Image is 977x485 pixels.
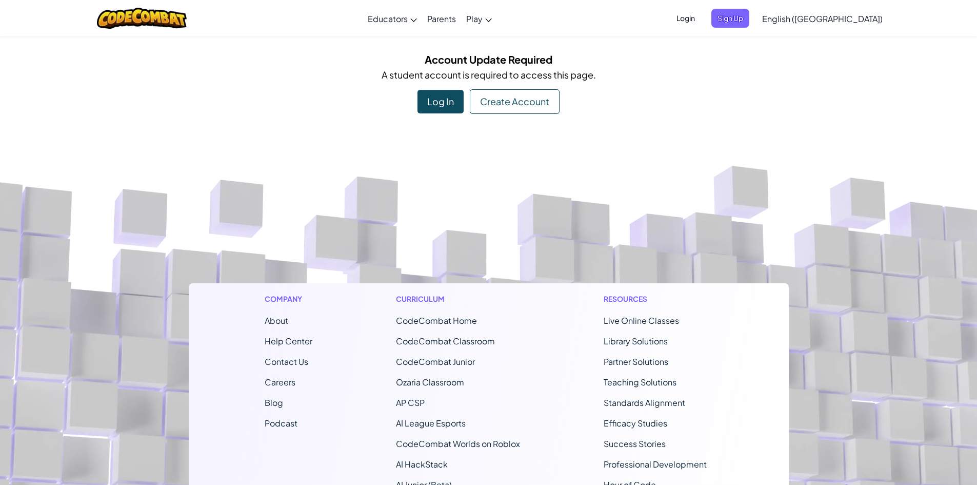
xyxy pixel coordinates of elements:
[604,418,667,429] a: Efficacy Studies
[604,356,668,367] a: Partner Solutions
[466,13,483,24] span: Play
[461,5,497,32] a: Play
[265,315,288,326] a: About
[604,294,713,304] h1: Resources
[604,459,707,470] a: Professional Development
[670,9,701,28] button: Login
[396,356,475,367] a: CodeCombat Junior
[604,377,676,387] a: Teaching Solutions
[762,13,883,24] span: English ([GEOGRAPHIC_DATA])
[265,377,295,387] a: Careers
[604,397,685,408] a: Standards Alignment
[604,438,666,449] a: Success Stories
[97,8,187,29] img: CodeCombat logo
[265,418,297,429] a: Podcast
[396,377,464,387] a: Ozaria Classroom
[265,336,312,346] a: Help Center
[196,67,781,82] p: A student account is required to access this page.
[396,315,477,326] span: CodeCombat Home
[396,397,425,408] a: AP CSP
[265,397,283,408] a: Blog
[417,90,464,113] div: Log In
[711,9,749,28] button: Sign Up
[265,294,312,304] h1: Company
[396,438,520,449] a: CodeCombat Worlds on Roblox
[196,51,781,67] h5: Account Update Required
[422,5,461,32] a: Parents
[604,315,679,326] a: Live Online Classes
[604,336,668,346] a: Library Solutions
[757,5,888,32] a: English ([GEOGRAPHIC_DATA])
[396,294,520,304] h1: Curriculum
[368,13,408,24] span: Educators
[396,418,466,429] a: AI League Esports
[265,356,308,367] span: Contact Us
[396,336,495,346] a: CodeCombat Classroom
[363,5,422,32] a: Educators
[470,89,560,114] div: Create Account
[396,459,448,470] a: AI HackStack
